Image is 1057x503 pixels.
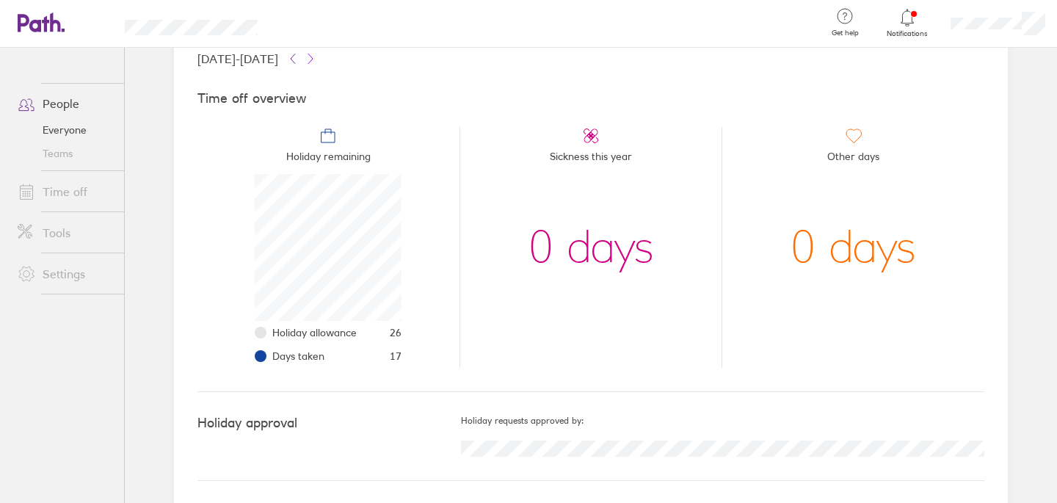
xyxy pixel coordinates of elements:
[827,145,879,174] span: Other days
[272,350,324,362] span: Days taken
[791,174,916,321] div: 0 days
[197,52,278,65] span: [DATE] - [DATE]
[6,218,124,247] a: Tools
[272,327,357,339] span: Holiday allowance
[197,416,461,431] h4: Holiday approval
[6,259,124,289] a: Settings
[6,89,124,118] a: People
[821,29,869,37] span: Get help
[550,145,632,174] span: Sickness this year
[884,29,931,38] span: Notifications
[6,142,124,165] a: Teams
[286,145,371,174] span: Holiday remaining
[528,174,654,321] div: 0 days
[390,327,402,339] span: 26
[390,350,402,362] span: 17
[461,416,984,426] h5: Holiday requests approved by:
[197,91,984,106] h4: Time off overview
[6,177,124,206] a: Time off
[6,118,124,142] a: Everyone
[884,7,931,38] a: Notifications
